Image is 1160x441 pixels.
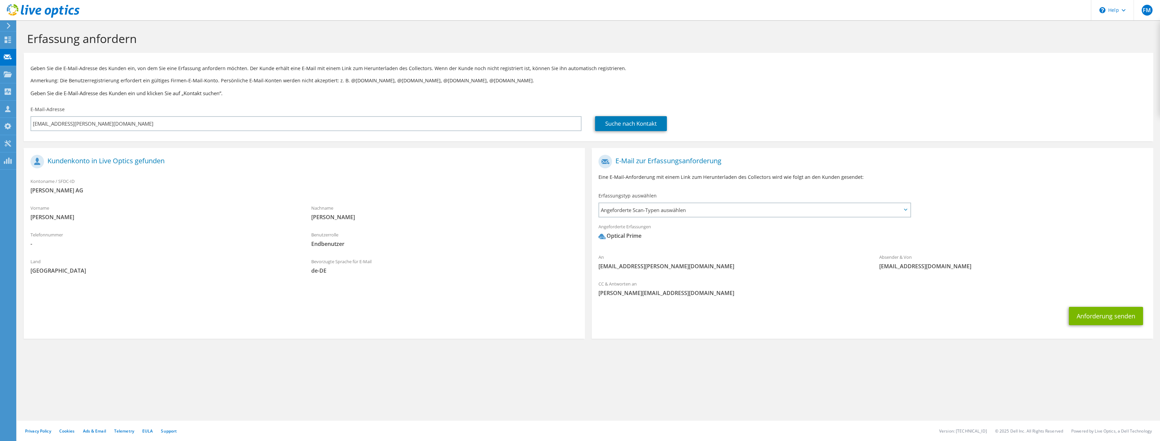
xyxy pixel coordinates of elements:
span: [EMAIL_ADDRESS][DOMAIN_NAME] [879,262,1146,270]
div: Angeforderte Erfassungen [592,219,1153,247]
div: Telefonnummer [24,228,304,251]
svg: \n [1099,7,1105,13]
div: Optical Prime [598,232,641,240]
span: FM [1142,5,1153,16]
span: Endbenutzer [311,240,578,248]
div: Benutzerrolle [304,228,585,251]
span: [GEOGRAPHIC_DATA] [30,267,298,274]
h3: Geben Sie die E-Mail-Adresse des Kunden ein und klicken Sie auf „Kontakt suchen“. [30,89,1146,97]
a: Privacy Policy [25,428,51,434]
p: Geben Sie die E-Mail-Adresse des Kunden ein, von dem Sie eine Erfassung anfordern möchten. Der Ku... [30,65,1146,72]
a: Cookies [59,428,75,434]
div: Kontoname / SFDC-ID [24,174,585,197]
label: E-Mail-Adresse [30,106,65,113]
p: Eine E-Mail-Anforderung mit einem Link zum Herunterladen des Collectors wird wie folgt an den Kun... [598,173,1146,181]
li: © 2025 Dell Inc. All Rights Reserved [995,428,1063,434]
span: [EMAIL_ADDRESS][PERSON_NAME][DOMAIN_NAME] [598,262,866,270]
h1: Erfassung anfordern [27,31,1146,46]
span: de-DE [311,267,578,274]
button: Anforderung senden [1069,307,1143,325]
span: - [30,240,298,248]
a: Support [161,428,177,434]
div: Land [24,254,304,278]
h1: E-Mail zur Erfassungsanforderung [598,155,1143,168]
span: Angeforderte Scan-Typen auswählen [599,203,910,217]
li: Version: [TECHNICAL_ID] [939,428,987,434]
a: Suche nach Kontakt [595,116,667,131]
p: Anmerkung: Die Benutzerregistrierung erfordert ein gültiges Firmen-E-Mail-Konto. Persönliche E-Ma... [30,77,1146,84]
span: [PERSON_NAME][EMAIL_ADDRESS][DOMAIN_NAME] [598,289,1146,297]
div: Bevorzugte Sprache für E-Mail [304,254,585,278]
a: Telemetry [114,428,134,434]
span: [PERSON_NAME] [30,213,298,221]
div: Nachname [304,201,585,224]
label: Erfassungstyp auswählen [598,192,657,199]
div: CC & Antworten an [592,277,1153,300]
a: Ads & Email [83,428,106,434]
span: [PERSON_NAME] [311,213,578,221]
div: Vorname [24,201,304,224]
div: An [592,250,872,273]
li: Powered by Live Optics, a Dell Technology [1071,428,1152,434]
a: EULA [142,428,153,434]
span: [PERSON_NAME] AG [30,187,578,194]
h1: Kundenkonto in Live Optics gefunden [30,155,575,168]
div: Absender & Von [872,250,1153,273]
